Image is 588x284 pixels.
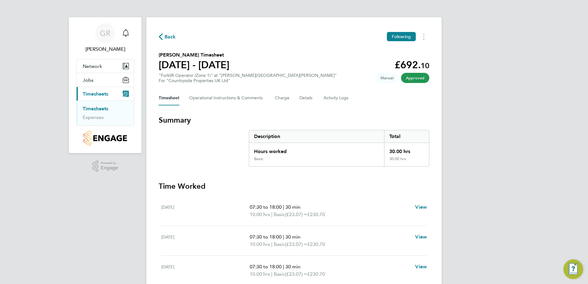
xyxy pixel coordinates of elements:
[250,204,282,210] span: 07:30 to 18:00
[92,160,118,172] a: Powered byEngage
[76,23,134,53] a: GR[PERSON_NAME]
[250,264,282,270] span: 07:30 to 18:00
[159,59,229,71] h1: [DATE] - [DATE]
[77,59,134,73] button: Network
[401,73,429,83] span: This timesheet has been approved.
[300,91,314,105] button: Details
[283,264,284,270] span: |
[161,233,250,248] div: [DATE]
[83,63,102,69] span: Network
[101,165,118,171] span: Engage
[83,114,104,120] a: Expenses
[285,211,307,217] span: (£23.07) =
[283,234,284,240] span: |
[159,33,176,41] button: Back
[159,115,429,125] h3: Summary
[384,130,429,143] div: Total
[307,241,325,247] span: £230.70
[415,204,427,210] span: View
[415,263,427,270] a: View
[384,143,429,156] div: 30.00 hrs
[189,91,265,105] button: Operational Instructions & Comments
[83,77,93,83] span: Jobs
[274,211,285,218] span: Basic
[415,264,427,270] span: View
[249,143,384,156] div: Hours worked
[271,241,272,247] span: |
[250,211,270,217] span: 10.00 hrs
[274,270,285,278] span: Basic
[69,17,141,153] nav: Main navigation
[392,34,411,39] span: Following
[101,160,118,166] span: Powered by
[250,271,270,277] span: 10.00 hrs
[250,234,282,240] span: 07:30 to 18:00
[83,91,108,97] span: Timesheets
[165,33,176,41] span: Back
[161,263,250,278] div: [DATE]
[275,91,290,105] button: Charge
[100,29,110,37] span: GR
[249,130,429,167] div: Summary
[83,131,127,146] img: countryside-properties-logo-retina.png
[76,45,134,53] span: Graham Richardson
[76,131,134,146] a: Go to home page
[421,61,429,70] span: 10
[250,241,270,247] span: 10.00 hrs
[285,264,300,270] span: 30 min
[285,204,300,210] span: 30 min
[324,91,349,105] button: Activity Logs
[384,156,429,166] div: 30.00 hrs
[274,241,285,248] span: Basic
[83,106,108,112] a: Timesheets
[415,234,427,240] span: View
[563,259,583,279] button: Engage Resource Center
[285,271,307,277] span: (£23.07) =
[418,32,429,41] button: Timesheets Menu
[375,73,399,83] span: This timesheet was manually created.
[161,203,250,218] div: [DATE]
[387,32,416,41] button: Following
[159,91,179,105] button: Timesheet
[77,101,134,125] div: Timesheets
[285,241,307,247] span: (£23.07) =
[77,87,134,101] button: Timesheets
[77,73,134,87] button: Jobs
[307,271,325,277] span: £230.70
[159,181,429,191] h3: Time Worked
[254,156,263,161] div: Basic
[249,130,384,143] div: Description
[285,234,300,240] span: 30 min
[415,233,427,241] a: View
[307,211,325,217] span: £230.70
[159,73,337,83] div: "Forklift Operator (Zone 1)" at "[PERSON_NAME][GEOGRAPHIC_DATA][PERSON_NAME]"
[271,211,272,217] span: |
[159,51,229,59] h2: [PERSON_NAME] Timesheet
[159,78,337,83] div: For "Countryside Properties UK Ltd"
[283,204,284,210] span: |
[271,271,272,277] span: |
[395,59,429,71] app-decimal: £692.
[415,203,427,211] a: View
